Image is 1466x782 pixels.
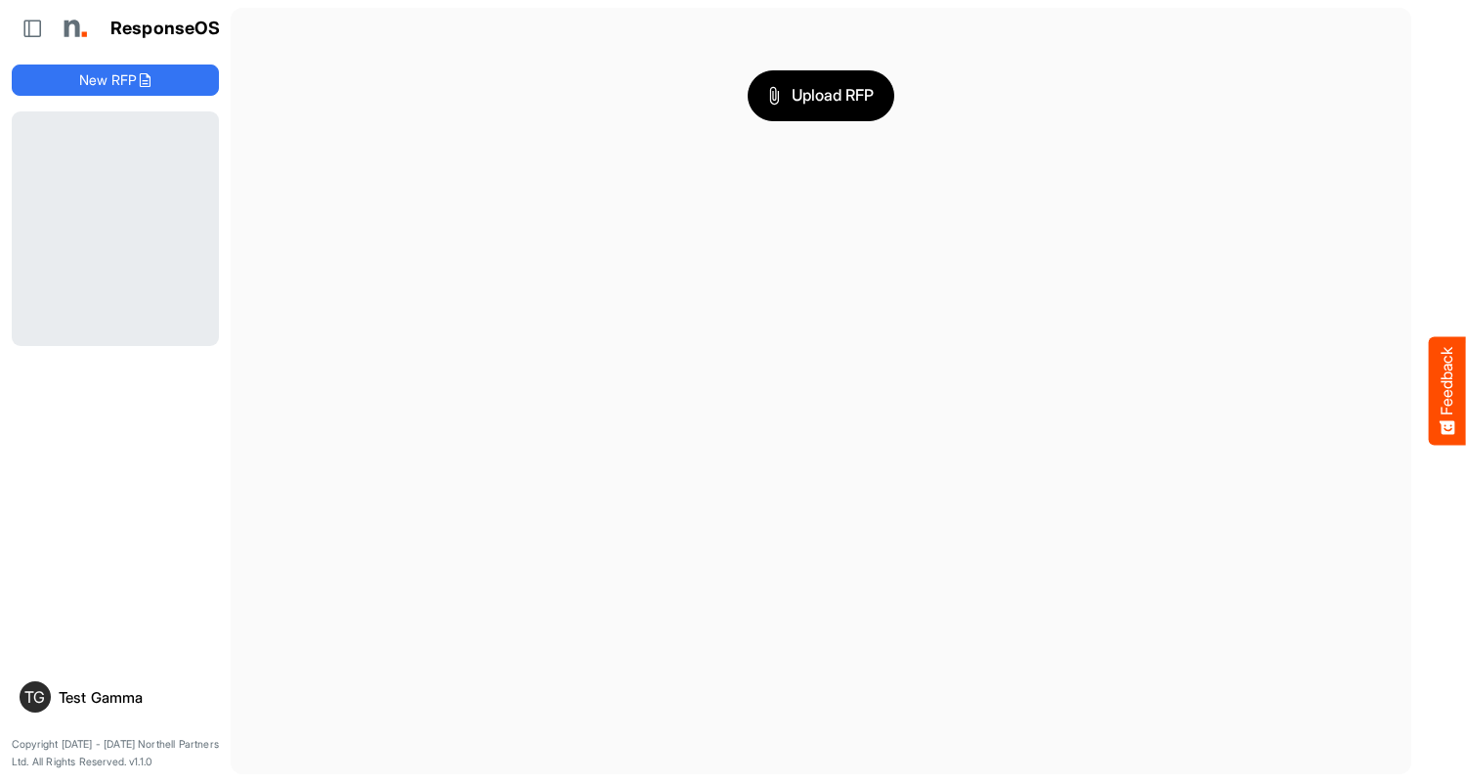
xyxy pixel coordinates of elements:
button: Upload RFP [748,70,894,121]
span: TG [24,689,45,705]
span: Upload RFP [768,83,874,109]
button: New RFP [12,65,219,96]
div: Test Gamma [59,690,211,705]
div: Loading... [12,111,219,346]
p: Copyright [DATE] - [DATE] Northell Partners Ltd. All Rights Reserved. v1.1.0 [12,736,219,770]
button: Feedback [1429,337,1466,446]
h1: ResponseOS [110,19,221,39]
img: Northell [54,9,93,48]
